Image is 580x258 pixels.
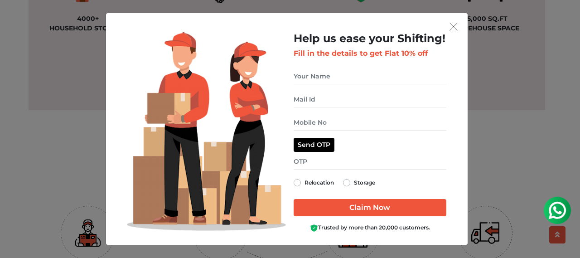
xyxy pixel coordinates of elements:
input: OTP [294,154,446,170]
img: exit [449,23,458,31]
div: Trusted by more than 20,000 customers. [294,224,446,232]
input: Mobile No [294,115,446,131]
label: Relocation [304,177,334,188]
input: Your Name [294,68,446,84]
h2: Help us ease your Shifting! [294,32,446,45]
input: Mail Id [294,92,446,107]
h3: Fill in the details to get Flat 10% off [294,49,446,58]
input: Claim Now [294,199,446,216]
img: Boxigo Customer Shield [310,224,318,232]
img: whatsapp-icon.svg [9,9,27,27]
img: Lead Welcome Image [127,32,286,231]
button: Send OTP [294,138,334,152]
label: Storage [354,177,375,188]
